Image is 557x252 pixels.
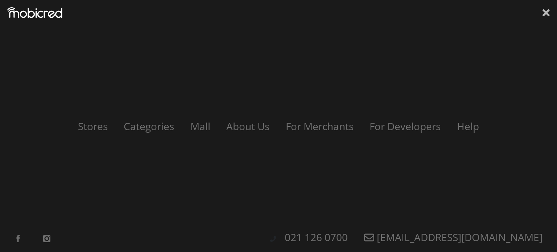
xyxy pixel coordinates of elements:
[357,230,550,244] a: [EMAIL_ADDRESS][DOMAIN_NAME]
[71,119,115,133] a: Stores
[362,119,448,133] a: For Developers
[117,119,182,133] a: Categories
[219,119,277,133] a: About Us
[450,119,486,133] a: Help
[278,230,355,244] a: 021 126 0700
[7,7,62,18] img: Mobicred
[278,119,361,133] a: For Merchants
[183,119,218,133] a: Mall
